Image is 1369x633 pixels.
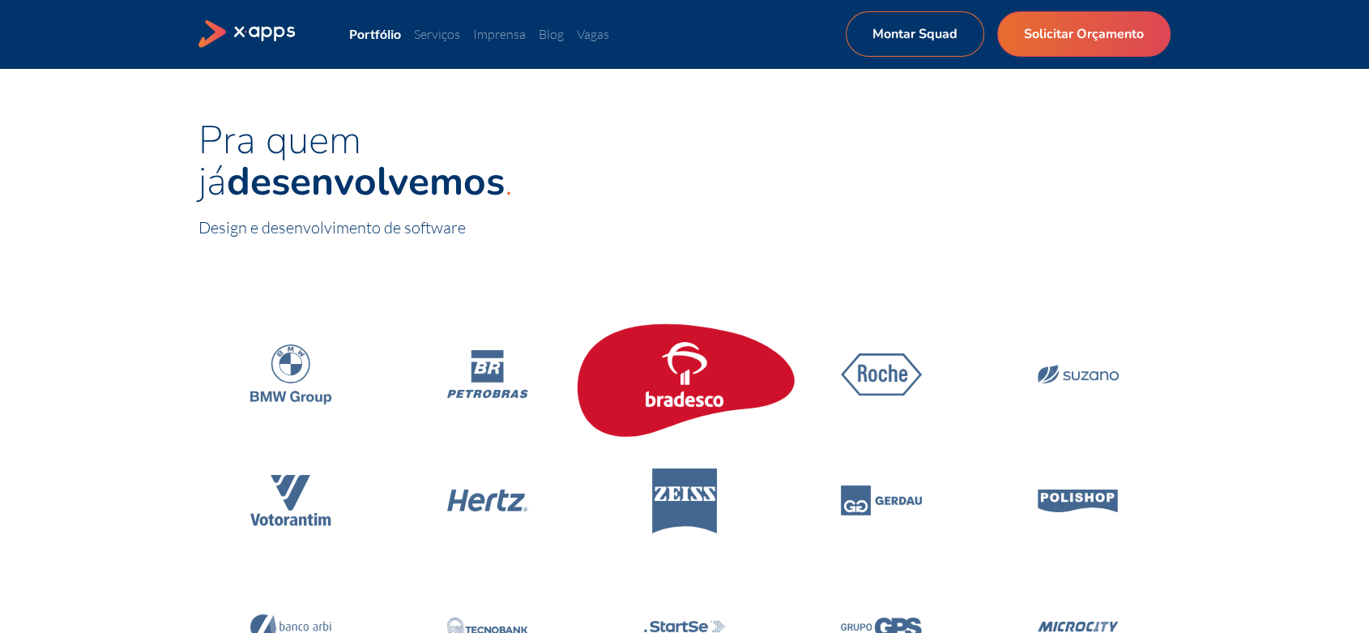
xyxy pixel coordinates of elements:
[198,217,466,237] span: Design e desenvolvimento de software
[577,26,609,42] a: Vagas
[198,113,505,208] span: Pra quem já
[473,26,526,42] a: Imprensa
[414,26,460,42] a: Serviços
[227,155,505,208] strong: desenvolvemos
[539,26,564,42] a: Blog
[349,26,401,41] a: Portfólio
[846,11,984,57] a: Montar Squad
[997,11,1171,57] a: Solicitar Orçamento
